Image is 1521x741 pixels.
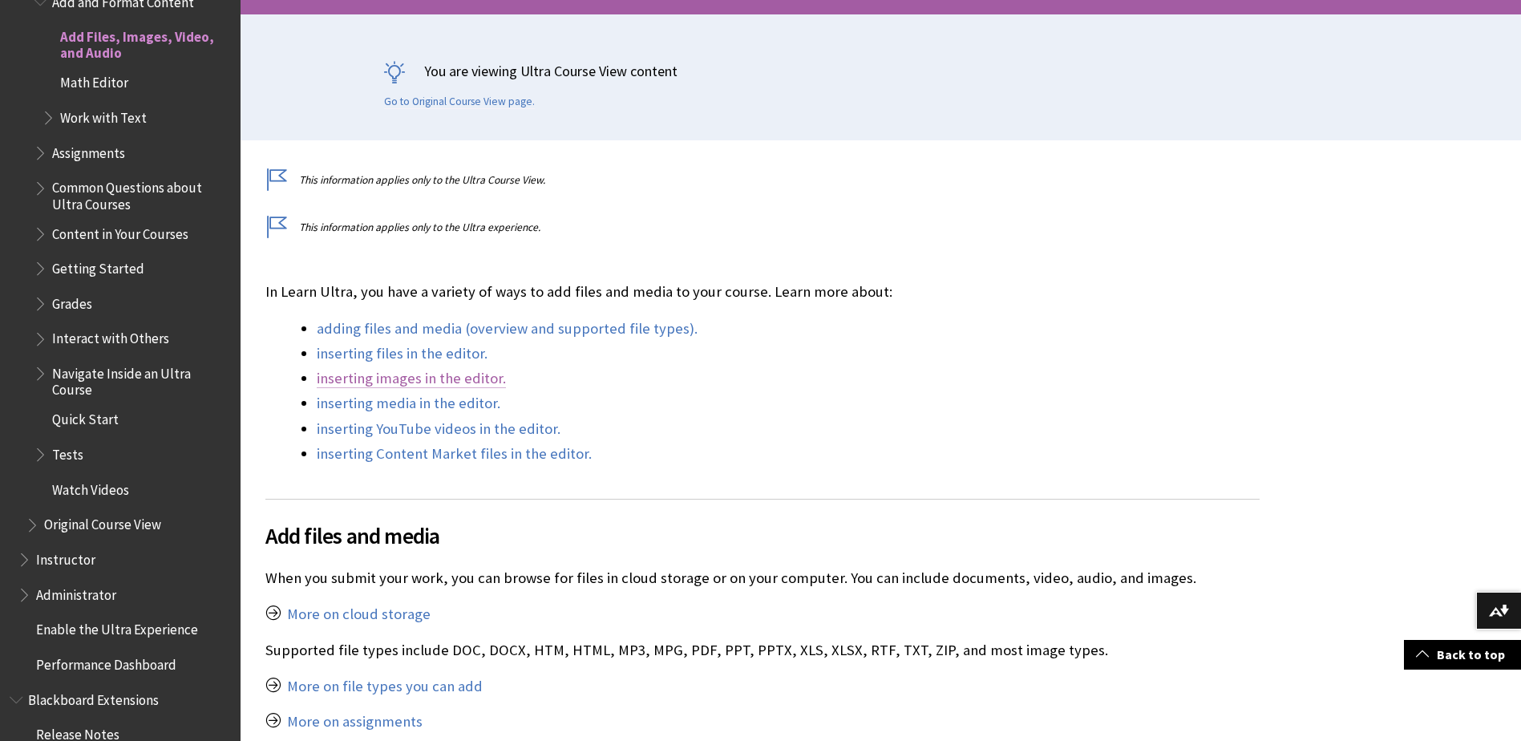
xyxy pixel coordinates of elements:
[52,360,229,398] span: Navigate Inside an Ultra Course
[36,581,116,603] span: Administrator
[28,686,159,708] span: Blackboard Extensions
[52,441,83,463] span: Tests
[317,344,487,363] a: inserting files in the editor.
[317,419,560,439] a: inserting YouTube videos in the editor.
[287,677,483,696] a: More on file types you can add
[317,394,500,413] a: inserting media in the editor.
[52,476,129,498] span: Watch Videos
[36,546,95,568] span: Instructor
[265,220,1260,235] p: This information applies only to the Ultra experience.
[265,172,1260,188] p: This information applies only to the Ultra Course View.
[265,281,1260,302] p: In Learn Ultra, you have a variety of ways to add files and media to your course. Learn more about:
[1404,640,1521,670] a: Back to top
[52,407,119,428] span: Quick Start
[317,369,506,388] a: inserting images in the editor.
[36,651,176,673] span: Performance Dashboard
[52,221,188,242] span: Content in Your Courses
[265,568,1260,589] p: When you submit your work, you can browse for files in cloud storage or on your computer. You can...
[36,616,198,638] span: Enable the Ultra Experience
[52,175,229,213] span: Common Questions about Ultra Courses
[52,140,125,161] span: Assignments
[265,519,1260,553] span: Add files and media
[52,255,144,277] span: Getting Started
[317,444,592,464] a: inserting Content Market files in the editor.
[384,61,1378,81] p: You are viewing Ultra Course View content
[44,512,161,533] span: Original Course View
[60,24,229,62] span: Add Files, Images, Video, and Audio
[60,70,128,91] span: Math Editor
[287,712,423,731] a: More on assignments
[384,95,535,109] a: Go to Original Course View page.
[265,640,1260,661] p: Supported file types include DOC, DOCX, HTM, HTML, MP3, MPG, PDF, PPT, PPTX, XLS, XLSX, RTF, TXT,...
[287,605,431,624] a: More on cloud storage
[317,319,698,338] a: adding files and media (overview and supported file types).
[52,326,169,347] span: Interact with Others
[52,290,92,312] span: Grades
[60,104,147,126] span: Work with Text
